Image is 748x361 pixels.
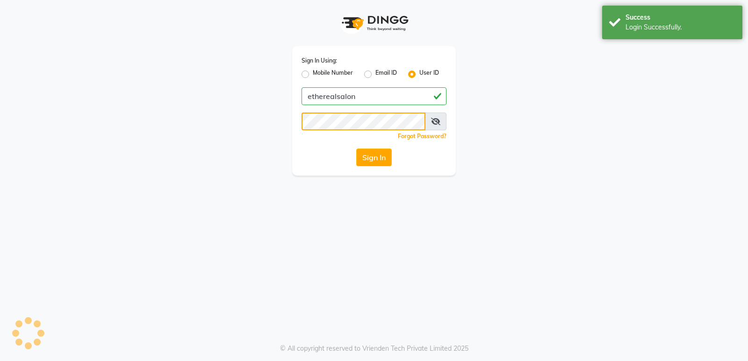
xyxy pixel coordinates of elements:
[302,87,446,105] input: Username
[337,9,411,37] img: logo1.svg
[626,13,735,22] div: Success
[302,57,337,65] label: Sign In Using:
[626,22,735,32] div: Login Successfully.
[398,133,446,140] a: Forgot Password?
[419,69,439,80] label: User ID
[356,149,392,166] button: Sign In
[302,113,425,130] input: Username
[313,69,353,80] label: Mobile Number
[375,69,397,80] label: Email ID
